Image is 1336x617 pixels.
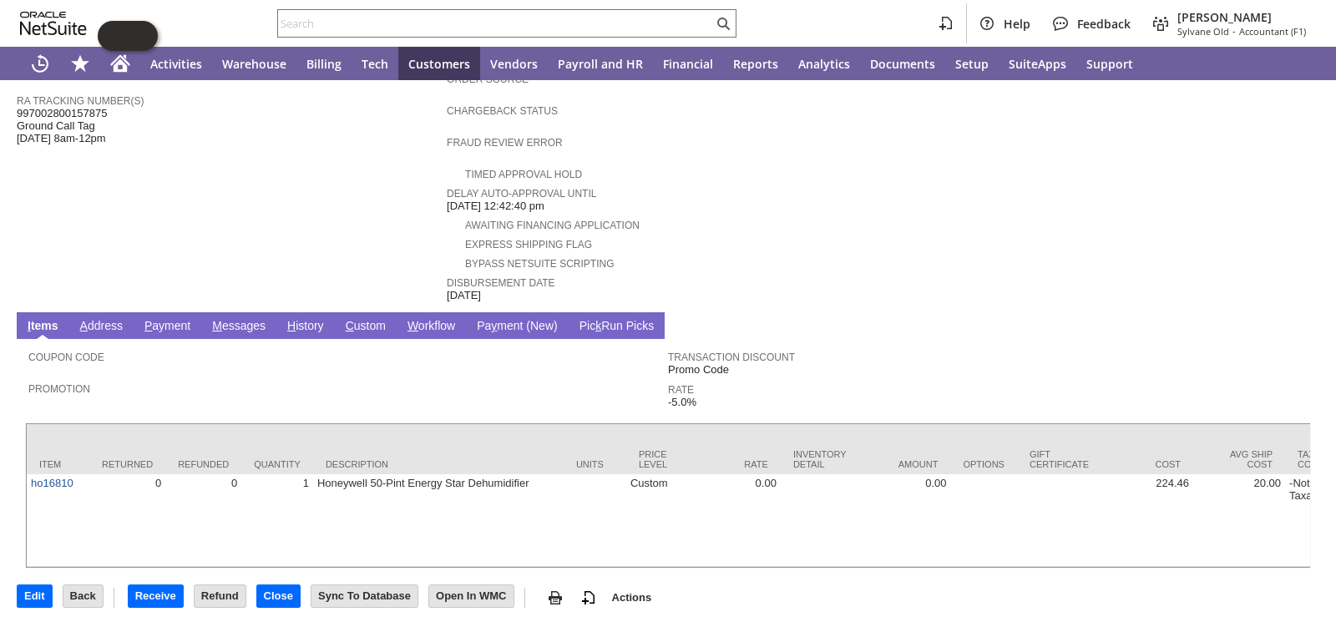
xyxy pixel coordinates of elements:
div: Units [576,459,614,469]
a: Coupon Code [28,351,104,363]
a: ho16810 [31,477,73,489]
td: 1 [241,474,313,567]
a: Customers [398,47,480,80]
a: Chargeback Status [447,105,558,117]
a: Bypass NetSuite Scripting [465,258,614,270]
input: Search [278,13,713,33]
a: SuiteApps [999,47,1076,80]
input: Refund [195,585,245,607]
div: Shortcuts [60,47,100,80]
span: Help [1004,16,1030,32]
a: Items [23,319,63,335]
a: Warehouse [212,47,296,80]
a: Fraud Review Error [447,137,563,149]
span: [DATE] [447,289,481,302]
span: Tech [362,56,388,72]
span: C [346,319,354,332]
td: 224.46 [1101,474,1193,567]
span: Promo Code [668,363,729,377]
a: Delay Auto-Approval Until [447,188,596,200]
div: Description [326,459,551,469]
a: Financial [653,47,723,80]
td: 20.00 [1193,474,1285,567]
div: Gift Certificate [1030,449,1089,469]
td: 0 [89,474,165,567]
input: Open In WMC [429,585,514,607]
a: Recent Records [20,47,60,80]
a: Analytics [788,47,860,80]
span: Payroll and HR [558,56,643,72]
td: 0.00 [858,474,950,567]
a: Payment [140,319,195,335]
a: Payment (New) [473,319,561,335]
input: Back [63,585,103,607]
a: PickRun Picks [575,319,658,335]
input: Receive [129,585,183,607]
div: Refunded [178,459,229,469]
span: Accountant (F1) [1239,25,1306,38]
span: W [407,319,418,332]
img: print.svg [545,588,565,608]
div: Quantity [254,459,301,469]
input: Edit [18,585,52,607]
a: Workflow [403,319,459,335]
input: Close [257,585,300,607]
a: History [283,319,328,335]
div: Avg Ship Cost [1206,449,1273,469]
a: Reports [723,47,788,80]
a: Vendors [480,47,548,80]
span: [PERSON_NAME] [1177,9,1306,25]
span: -5.0% [668,396,696,409]
div: Item [39,459,77,469]
span: M [212,319,222,332]
span: SuiteApps [1009,56,1066,72]
a: Address [76,319,127,335]
img: add-record.svg [579,588,599,608]
a: Disbursement Date [447,277,555,289]
span: Warehouse [222,56,286,72]
a: Billing [296,47,352,80]
a: RA Tracking Number(s) [17,95,144,107]
input: Sync To Database [311,585,417,607]
a: Express Shipping Flag [465,239,592,250]
a: Setup [945,47,999,80]
span: Support [1086,56,1133,72]
div: Rate [701,459,768,469]
a: Unrolled view on [1289,316,1309,336]
td: Custom [626,474,689,567]
td: 0.00 [689,474,781,567]
div: Cost [1114,459,1181,469]
span: Setup [955,56,989,72]
a: Custom [342,319,390,335]
svg: Shortcuts [70,53,90,73]
span: Oracle Guided Learning Widget. To move around, please hold and drag [128,21,158,51]
span: Customers [408,56,470,72]
span: Financial [663,56,713,72]
span: Activities [150,56,202,72]
a: Messages [208,319,270,335]
td: 0 [165,474,241,567]
svg: Home [110,53,130,73]
span: 997002800157875 Ground Call Tag [DATE] 8am-12pm [17,107,107,145]
td: Honeywell 50-Pint Energy Star Dehumidifier [313,474,564,567]
svg: logo [20,12,87,35]
a: Promotion [28,383,90,395]
span: Feedback [1077,16,1131,32]
iframe: Click here to launch Oracle Guided Learning Help Panel [98,21,158,51]
div: Amount [871,459,938,469]
span: Sylvane Old [1177,25,1229,38]
a: Timed Approval Hold [465,169,582,180]
svg: Recent Records [30,53,50,73]
span: Reports [733,56,778,72]
a: Documents [860,47,945,80]
span: - [1232,25,1236,38]
div: Inventory Detail [793,449,847,469]
a: Rate [668,384,694,396]
span: P [144,319,152,332]
span: A [80,319,88,332]
a: Actions [605,591,659,604]
span: H [287,319,296,332]
span: Documents [870,56,935,72]
a: Payroll and HR [548,47,653,80]
div: Returned [102,459,153,469]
